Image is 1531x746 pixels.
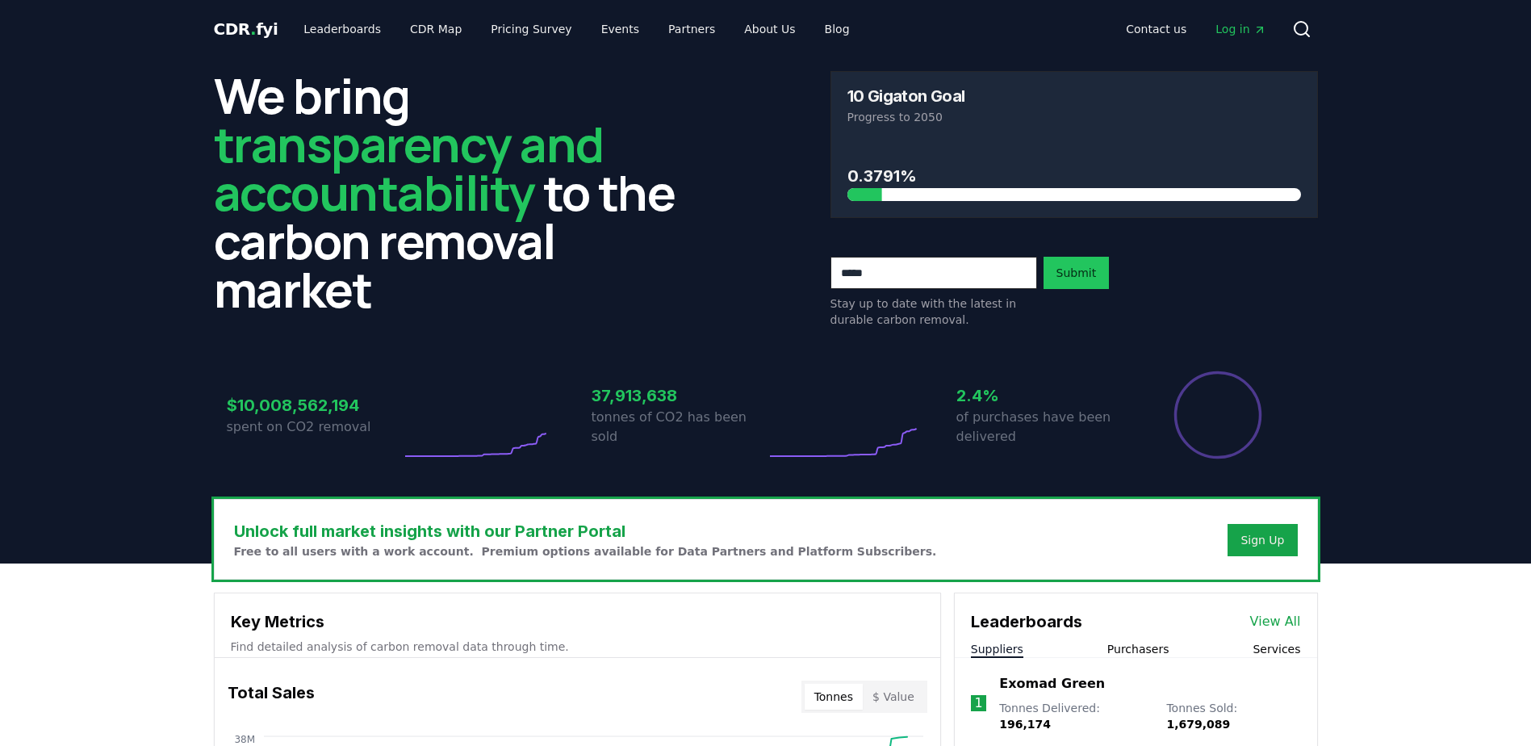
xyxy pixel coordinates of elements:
button: Services [1253,641,1300,657]
span: 196,174 [999,718,1051,731]
h3: Unlock full market insights with our Partner Portal [234,519,937,543]
a: CDR Map [397,15,475,44]
h3: Key Metrics [231,610,924,634]
p: of purchases have been delivered [956,408,1131,446]
p: spent on CO2 removal [227,417,401,437]
h2: We bring to the carbon removal market [214,71,701,313]
a: About Us [731,15,808,44]
h3: 37,913,638 [592,383,766,408]
span: CDR fyi [214,19,278,39]
p: tonnes of CO2 has been sold [592,408,766,446]
button: Submit [1044,257,1110,289]
p: Free to all users with a work account. Premium options available for Data Partners and Platform S... [234,543,937,559]
tspan: 38M [234,734,255,745]
p: Stay up to date with the latest in durable carbon removal. [830,295,1037,328]
a: Exomad Green [999,674,1105,694]
button: Tonnes [805,684,863,710]
a: Log in [1203,15,1278,44]
a: Leaderboards [291,15,394,44]
a: Partners [655,15,728,44]
nav: Main [1113,15,1278,44]
a: View All [1250,612,1301,631]
h3: Total Sales [228,681,315,713]
button: Purchasers [1107,641,1169,657]
p: Find detailed analysis of carbon removal data through time. [231,639,924,655]
a: Blog [812,15,863,44]
a: Events [588,15,652,44]
span: transparency and accountability [214,111,604,225]
div: Percentage of sales delivered [1173,370,1263,460]
h3: 0.3791% [847,164,1301,188]
span: . [250,19,256,39]
p: Tonnes Delivered : [999,700,1150,732]
nav: Main [291,15,862,44]
span: Log in [1215,21,1265,37]
a: CDR.fyi [214,18,278,40]
h3: 10 Gigaton Goal [847,88,965,104]
button: $ Value [863,684,924,710]
button: Sign Up [1228,524,1297,556]
a: Pricing Survey [478,15,584,44]
a: Contact us [1113,15,1199,44]
p: 1 [974,694,982,713]
a: Sign Up [1240,532,1284,548]
p: Tonnes Sold : [1166,700,1300,732]
h3: $10,008,562,194 [227,393,401,417]
h3: 2.4% [956,383,1131,408]
p: Progress to 2050 [847,109,1301,125]
h3: Leaderboards [971,610,1082,634]
span: 1,679,089 [1166,718,1230,731]
button: Suppliers [971,641,1023,657]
